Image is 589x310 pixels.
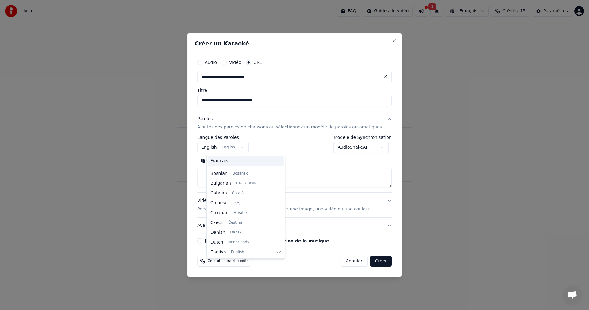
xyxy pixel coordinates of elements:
span: Nederlands [228,240,249,245]
span: Hrvatski [233,210,249,215]
span: Danish [210,230,225,236]
span: Catalan [210,190,227,196]
span: Čeština [228,220,242,225]
span: Chinese [210,200,228,206]
span: English [210,249,226,255]
span: Français [210,158,228,164]
span: Bosnian [210,171,228,177]
span: Dansk [230,230,241,235]
span: Dutch [210,239,223,245]
span: Català [232,191,244,196]
span: Bulgarian [210,180,231,186]
span: Czech [210,220,223,226]
span: English [231,250,244,255]
span: Български [236,181,256,186]
span: Croatian [210,210,229,216]
span: 中文 [233,201,240,206]
span: Bosanski [233,171,249,176]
